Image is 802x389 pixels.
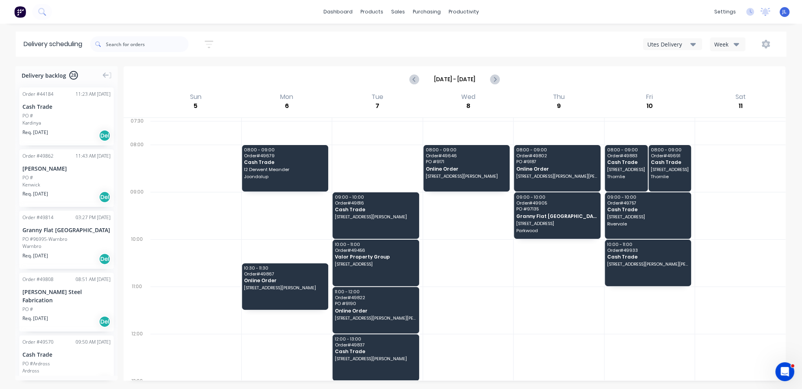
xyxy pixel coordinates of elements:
[607,262,688,266] span: [STREET_ADDRESS][PERSON_NAME][PERSON_NAME]
[22,112,33,119] div: PO #
[335,201,416,205] span: Order # 49816
[22,243,111,250] div: Warnbro
[22,174,33,181] div: PO #
[335,254,416,259] span: Valor Property Group
[645,101,655,111] div: 10
[425,159,506,164] span: PO # 9171
[22,367,111,374] div: Ardross
[650,147,689,152] span: 08:00 - 09:00
[335,195,416,199] span: 09:00 - 10:00
[335,316,416,320] span: [STREET_ADDRESS][PERSON_NAME][PERSON_NAME]
[551,93,567,101] div: Thu
[607,242,688,247] span: 10:00 - 11:00
[445,6,483,18] div: productivity
[22,252,48,259] span: Req. [DATE]
[22,91,54,98] div: Order # 44184
[124,116,150,140] div: 07:30
[281,101,292,111] div: 6
[99,316,111,328] div: Del
[516,159,597,164] span: PO # 9187
[335,242,416,247] span: 10:00 - 11:00
[335,248,416,253] span: Order # 49456
[607,214,688,219] span: [STREET_ADDRESS]
[607,201,688,205] span: Order # 49757
[22,288,111,304] div: [PERSON_NAME] Steel Fabrication
[607,147,645,152] span: 08:00 - 09:00
[775,362,794,381] iframe: Intercom live chat
[516,207,597,211] span: PO # 97135
[372,101,383,111] div: 7
[516,195,597,199] span: 09:00 - 10:00
[76,153,111,160] div: 11:43 AM [DATE]
[369,93,386,101] div: Tue
[335,349,416,354] span: Cash Trade
[459,93,478,101] div: Wed
[16,32,90,57] div: Delivery scheduling
[99,253,111,265] div: Del
[650,160,689,165] span: Cash Trade
[643,38,702,50] button: Utes Delivery
[516,147,597,152] span: 08:00 - 09:00
[22,102,111,111] div: Cash Trade
[425,147,506,152] span: 08:00 - 09:00
[22,119,111,127] div: Kardinya
[124,140,150,187] div: 08:00
[124,329,150,376] div: 12:00
[607,174,645,179] span: Thornlie
[650,167,689,172] span: [STREET_ADDRESS]
[607,207,688,212] span: Cash Trade
[357,6,387,18] div: products
[463,101,473,111] div: 8
[335,301,416,306] span: PO # 9190
[190,101,201,111] div: 5
[22,339,54,346] div: Order # 49570
[244,278,325,283] span: Online Order
[320,6,357,18] a: dashboard
[244,285,325,290] span: [STREET_ADDRESS][PERSON_NAME]
[607,167,645,172] span: [STREET_ADDRESS]
[22,315,48,322] span: Req. [DATE]
[516,153,597,158] span: Order # 49802
[99,191,111,203] div: Del
[244,147,325,152] span: 08:00 - 09:00
[22,71,66,80] span: Delivery backlog
[22,214,54,221] div: Order # 49814
[76,91,111,98] div: 11:23 AM [DATE]
[244,153,325,158] span: Order # 49679
[516,201,597,205] span: Order # 49905
[425,166,506,171] span: Online Order
[244,160,325,165] span: Cash Trade
[607,195,688,199] span: 09:00 - 10:00
[22,306,33,313] div: PO #
[244,266,325,270] span: 10:30 - 11:30
[335,308,416,313] span: Online Order
[76,339,111,346] div: 09:50 AM [DATE]
[714,40,737,48] div: Week
[647,40,690,48] div: Utes Delivery
[22,236,67,243] div: PO #96995-Warnbro
[69,71,78,80] span: 28
[607,160,645,165] span: Cash Trade
[22,226,111,234] div: Granny Flat [GEOGRAPHIC_DATA]
[516,228,597,233] span: Parkwood
[22,350,111,359] div: Cash Trade
[335,342,416,347] span: Order # 49837
[409,6,445,18] div: purchasing
[710,6,740,18] div: settings
[188,93,204,101] div: Sun
[244,167,325,172] span: 12 Derwent Meander
[22,129,48,136] span: Req. [DATE]
[387,6,409,18] div: sales
[244,272,325,276] span: Order # 49867
[335,356,416,361] span: [STREET_ADDRESS][PERSON_NAME]
[22,164,111,173] div: [PERSON_NAME]
[335,289,416,294] span: 11:00 - 12:00
[244,174,325,179] span: Joondalup
[735,101,745,111] div: 11
[554,101,564,111] div: 9
[335,262,416,266] span: [STREET_ADDRESS]
[22,360,50,367] div: PO #Ardross
[516,166,597,171] span: Online Order
[425,153,506,158] span: Order # 49646
[22,190,48,197] span: Req. [DATE]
